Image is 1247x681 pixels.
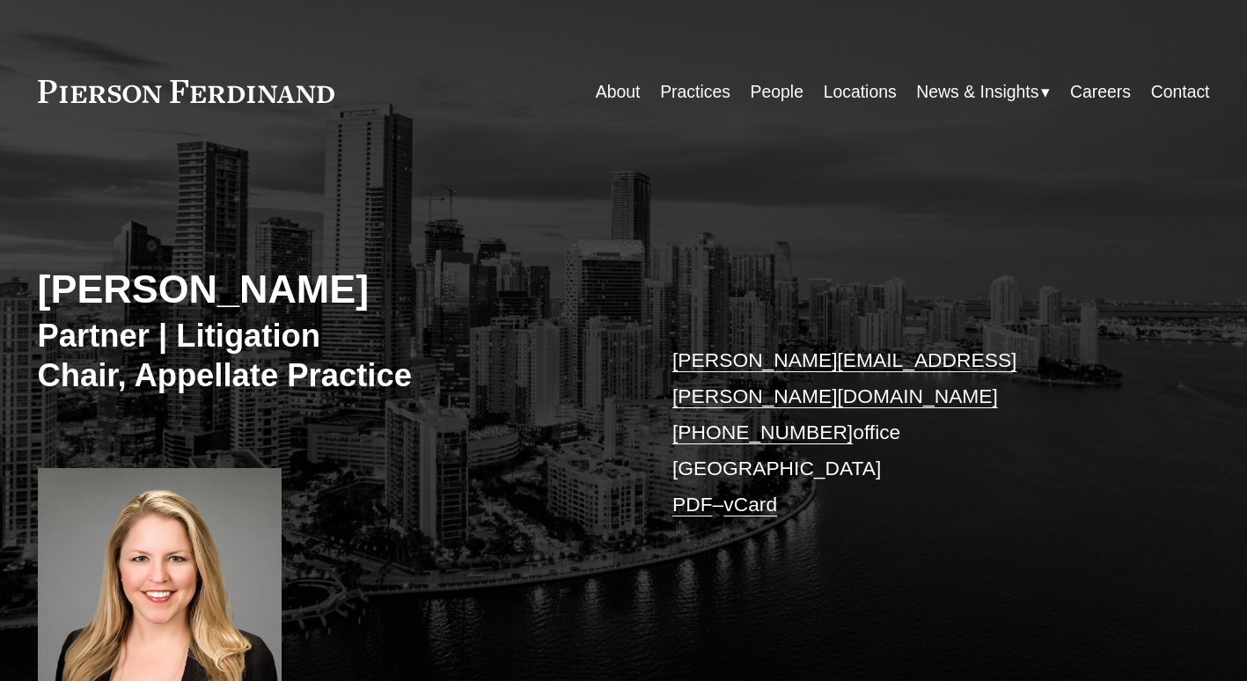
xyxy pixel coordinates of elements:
[1070,75,1131,109] a: Careers
[824,75,897,109] a: Locations
[38,266,624,313] h2: [PERSON_NAME]
[1151,75,1210,109] a: Contact
[596,75,641,109] a: About
[672,342,1161,523] p: office [GEOGRAPHIC_DATA] –
[916,75,1050,109] a: folder dropdown
[672,493,713,516] a: PDF
[916,77,1038,107] span: News & Insights
[660,75,730,109] a: Practices
[751,75,803,109] a: People
[38,316,624,395] h3: Partner | Litigation Chair, Appellate Practice
[672,348,1016,407] a: [PERSON_NAME][EMAIL_ADDRESS][PERSON_NAME][DOMAIN_NAME]
[723,493,777,516] a: vCard
[672,421,853,443] a: [PHONE_NUMBER]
